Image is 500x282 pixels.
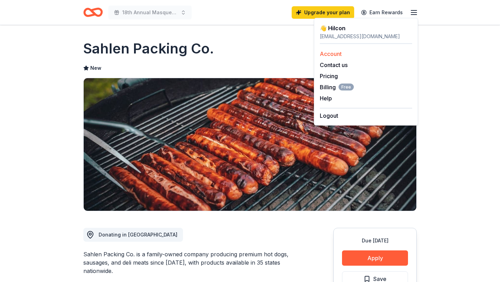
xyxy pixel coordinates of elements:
[320,24,412,32] div: 👋 Hi Icon
[84,78,416,211] img: Image for Sahlen Packing Co.
[83,4,103,20] a: Home
[320,94,332,102] button: Help
[83,250,300,275] div: Sahlen Packing Co. is a family-owned company producing premium hot dogs, sausages, and deli meats...
[99,232,177,238] span: Donating in [GEOGRAPHIC_DATA]
[83,39,214,58] h1: Sahlen Packing Co.
[320,32,412,41] div: [EMAIL_ADDRESS][DOMAIN_NAME]
[108,6,192,19] button: 18th Annual Masquerade Ball
[320,83,354,91] span: Billing
[342,237,408,245] div: Due [DATE]
[320,111,338,120] button: Logout
[320,73,338,80] a: Pricing
[342,250,408,266] button: Apply
[339,84,354,91] span: Free
[320,50,342,57] a: Account
[122,8,178,17] span: 18th Annual Masquerade Ball
[320,83,354,91] button: BillingFree
[357,6,407,19] a: Earn Rewards
[292,6,354,19] a: Upgrade your plan
[90,64,101,72] span: New
[320,61,348,69] button: Contact us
